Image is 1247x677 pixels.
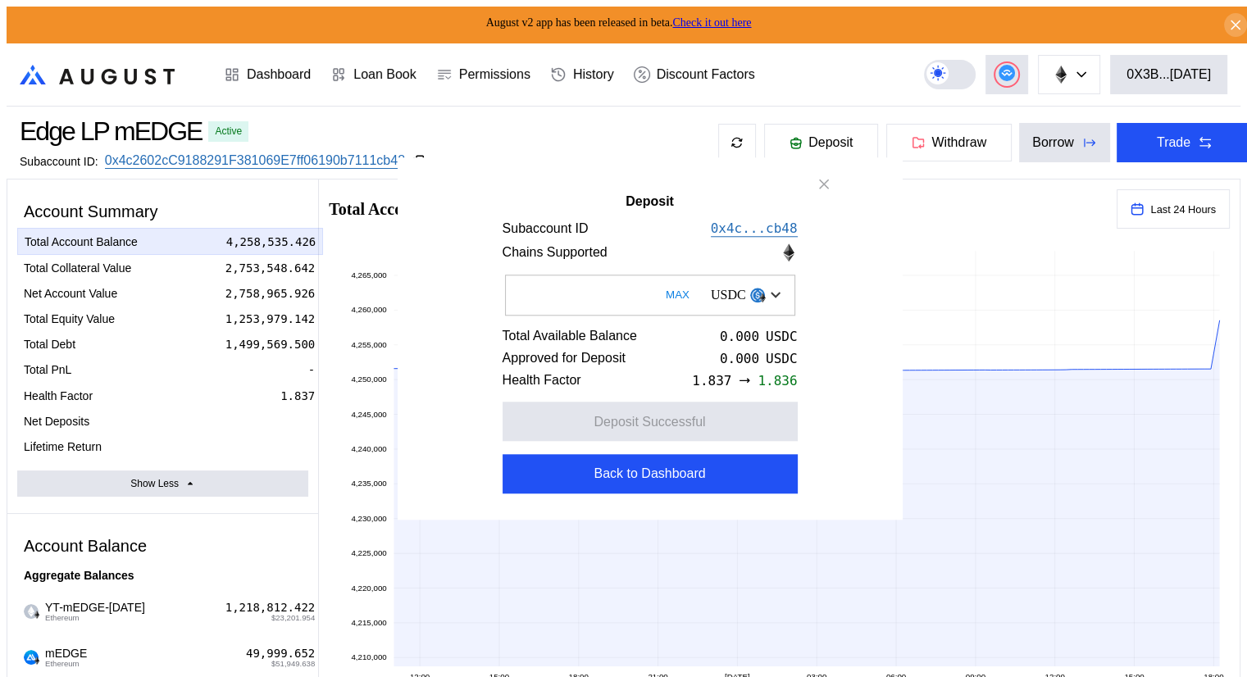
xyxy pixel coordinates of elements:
div: Edge LP mEDGE [20,116,202,147]
span: 1.836 [758,373,797,388]
span: Ethereum [45,614,145,622]
a: 0x4c...cb48 [711,220,798,237]
div: 0.000 [720,351,759,366]
div: Discount Factors [657,67,755,82]
div: History [573,67,614,82]
div: Net Account Value [24,286,117,301]
div: 4,258,535.426 [226,234,316,249]
div: Total Collateral Value [24,261,131,275]
img: usdc.png [750,288,765,302]
span: $51,949.638 [271,660,315,668]
button: Back to Dashboard [503,454,798,493]
div: Health Factor [24,388,93,403]
div: Open menu for selecting token for payment [703,281,789,309]
text: 4,250,000 [352,375,388,384]
div: Total Debt [24,337,75,352]
div: Deposit Successful [594,415,705,429]
text: 4,235,000 [352,479,388,488]
div: Lifetime Return [24,439,102,454]
span: Withdraw [931,135,986,150]
img: chain logo [1052,66,1070,84]
text: 4,220,000 [352,584,388,593]
code: 0x4c...cb48 [711,220,798,236]
div: 1,253,979.142 [225,311,316,326]
text: 4,215,000 [352,618,388,627]
img: empty-token.png [24,604,39,619]
span: $23,201.954 [271,614,315,622]
div: USDC [766,329,798,344]
text: 4,245,000 [352,410,388,419]
div: Total Equity Value [24,311,115,326]
text: 4,225,000 [352,548,388,557]
h2: Total Account Balance [329,201,1104,217]
img: svg+xml,%3c [33,657,41,665]
div: Total Available Balance [503,329,637,343]
div: 0X3B...[DATE] [1126,67,1211,82]
span: Deposit [808,135,853,150]
div: Total Account Balance [25,234,138,249]
span: August v2 app has been released in beta. [486,16,752,29]
span: 1.837 [692,373,731,388]
text: 4,230,000 [352,514,388,523]
div: Net Deposits [24,414,89,429]
button: Deposit Successful [503,402,798,441]
div: - [308,439,315,454]
span: YT-mEDGE-[DATE] [39,601,145,622]
text: 4,265,000 [352,270,388,279]
a: 0x4c2602cC9188291F381069E7ff06190b7111cb48 [105,153,405,169]
div: - [308,414,315,429]
button: close modal [811,170,837,197]
div: Account Balance [17,530,308,562]
div: 0.000 [720,329,759,344]
div: Subaccount ID: [20,155,98,168]
span: mEDGE [39,647,87,668]
text: 4,255,000 [352,340,388,349]
div: 1.837 [280,388,315,403]
span: Ethereum [45,660,87,668]
div: Chains Supported [503,245,608,260]
div: 2,758,965.926 [225,286,316,301]
text: 4,240,000 [352,444,388,453]
h2: Deposit [424,195,876,210]
div: Permissions [459,67,530,82]
div: Active [215,125,242,137]
img: medge_logo.png [24,650,39,665]
img: chain logo [780,243,798,261]
div: Approved for Deposit [503,351,626,366]
div: - [308,362,315,377]
img: svg+xml,%3c [758,293,767,302]
div: 49,999.652 [246,647,315,661]
span: Last 24 Hours [1150,203,1216,216]
text: 4,210,000 [352,652,388,661]
button: MAX [661,276,694,314]
div: Dashboard [247,67,311,82]
text: 4,260,000 [352,305,388,314]
div: 2,753,548.642 [225,261,316,275]
div: Account Summary [17,196,308,228]
div: Health Factor [503,373,581,388]
div: USDC [711,288,746,302]
a: Check it out here [672,16,751,29]
div: Total PnL [24,362,71,377]
div: Aggregate Balances [17,562,308,588]
div: Subaccount ID [503,221,589,236]
img: open token selector [771,291,781,298]
div: 1,218,812.422 [225,601,316,615]
div: USDC [766,351,798,366]
img: svg+xml,%3c [33,611,41,619]
div: Loan Book [353,67,416,82]
div: Trade [1157,135,1190,150]
div: 1,499,569.500 [225,337,316,352]
div: Borrow [1032,135,1074,150]
div: Show Less [130,478,179,489]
